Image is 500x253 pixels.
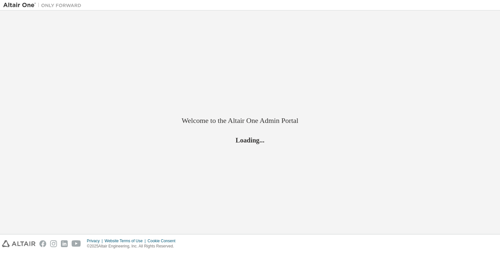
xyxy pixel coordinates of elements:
div: Website Terms of Use [104,238,147,244]
div: Privacy [87,238,104,244]
img: youtube.svg [72,240,81,247]
h2: Welcome to the Altair One Admin Portal [182,116,318,125]
div: Cookie Consent [147,238,179,244]
img: linkedin.svg [61,240,68,247]
h2: Loading... [182,136,318,144]
img: Altair One [3,2,85,8]
img: facebook.svg [39,240,46,247]
p: © 2025 Altair Engineering, Inc. All Rights Reserved. [87,244,179,249]
img: altair_logo.svg [2,240,35,247]
img: instagram.svg [50,240,57,247]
